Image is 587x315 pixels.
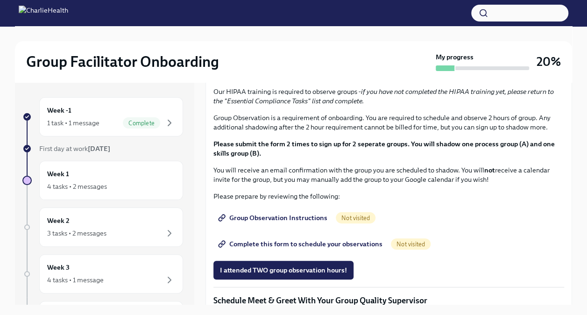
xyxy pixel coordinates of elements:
[22,254,183,294] a: Week 34 tasks • 1 message
[484,166,495,174] strong: not
[537,53,561,70] h3: 20%
[47,169,69,179] h6: Week 1
[213,235,389,253] a: Complete this form to schedule your observations
[213,87,564,106] p: Our HIPAA training is required to observe groups -
[47,182,107,191] div: 4 tasks • 2 messages
[22,144,183,153] a: First day at work[DATE]
[47,262,70,272] h6: Week 3
[213,208,334,227] a: Group Observation Instructions
[22,97,183,136] a: Week -11 task • 1 messageComplete
[220,265,347,275] span: I attended TWO group observation hours!
[19,6,68,21] img: CharlieHealth
[22,161,183,200] a: Week 14 tasks • 2 messages
[436,52,474,62] strong: My progress
[47,215,70,226] h6: Week 2
[26,52,219,71] h2: Group Facilitator Onboarding
[88,144,110,153] strong: [DATE]
[123,120,160,127] span: Complete
[47,229,106,238] div: 3 tasks • 2 messages
[213,140,555,157] strong: Please submit the form 2 times to sign up for 2 seperate groups. You will shadow one process grou...
[213,295,564,306] p: Schedule Meet & Greet With Your Group Quality Supervisor
[47,105,71,115] h6: Week -1
[220,239,382,249] span: Complete this form to schedule your observations
[391,241,431,248] span: Not visited
[39,144,110,153] span: First day at work
[220,213,327,222] span: Group Observation Instructions
[213,165,564,184] p: You will receive an email confirmation with the group you are scheduled to shadow. You will recei...
[213,87,554,105] em: if you have not completed the HIPAA training yet, please return to the "Essential Compliance Task...
[213,192,564,201] p: Please prepare by reviewing the following:
[47,275,104,285] div: 4 tasks • 1 message
[47,118,99,128] div: 1 task • 1 message
[336,215,375,222] span: Not visited
[213,261,354,279] button: I attended TWO group observation hours!
[22,208,183,247] a: Week 23 tasks • 2 messages
[213,113,564,132] p: Group Observation is a requirement of onboarding. You are required to schedule and observe 2 hour...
